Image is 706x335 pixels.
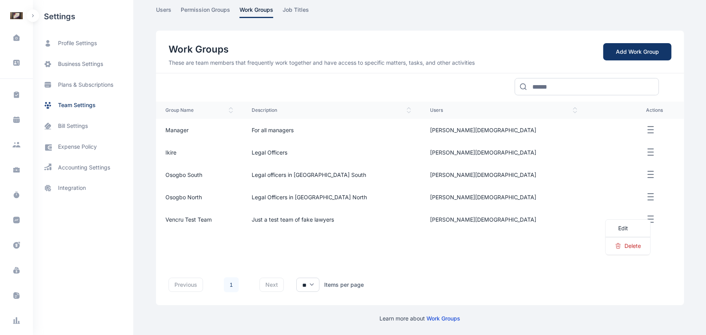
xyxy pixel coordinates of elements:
[181,6,240,18] a: permission groups
[252,107,411,113] span: Description
[430,107,577,113] span: users
[33,75,133,95] a: plans & subscriptions
[33,137,133,157] a: expense policy
[33,178,133,198] a: integration
[58,81,113,89] span: plans & subscriptions
[618,224,628,232] span: Edit
[324,281,364,289] div: Items per page
[430,171,536,178] span: [PERSON_NAME][DEMOGRAPHIC_DATA]
[240,6,273,18] span: work groups
[243,119,421,141] td: For all managers
[260,278,284,292] button: next
[240,6,283,18] a: work groups
[430,194,536,200] span: [PERSON_NAME][DEMOGRAPHIC_DATA]
[58,39,97,47] span: profile settings
[283,6,318,18] a: job titles
[165,216,212,223] span: Vencru Test Team
[165,149,176,156] span: Ikire
[58,143,97,151] span: expense policy
[165,194,202,200] span: Osogbo North
[603,43,672,67] a: Add Work Group
[430,127,536,133] span: [PERSON_NAME][DEMOGRAPHIC_DATA]
[156,6,181,18] a: users
[58,122,88,130] span: bill settings
[58,184,86,192] span: integration
[169,59,475,67] p: These are team members that frequently work together and have access to specific matters, tasks, ...
[58,60,103,68] span: business settings
[169,278,203,292] button: previous
[33,157,133,178] a: accounting settings
[33,33,133,54] a: profile settings
[223,277,239,293] li: 1
[624,242,641,250] span: delete
[165,127,189,133] span: Manager
[242,279,253,290] li: 下一页
[430,216,536,223] span: [PERSON_NAME][DEMOGRAPHIC_DATA]
[603,43,672,60] span: Add Work Group
[165,107,233,113] span: group name
[646,215,675,224] button: Editdelete
[156,6,171,18] span: users
[243,164,421,186] td: Legal officers in [GEOGRAPHIC_DATA] South
[243,186,421,208] td: Legal Officers in [GEOGRAPHIC_DATA] North
[430,149,536,156] span: [PERSON_NAME][DEMOGRAPHIC_DATA]
[169,43,475,56] h2: Work Groups
[33,95,133,116] a: team settings
[33,116,133,137] a: bill settings
[224,277,239,292] a: 1
[380,315,461,322] p: Learn more about
[427,315,461,322] a: work groups
[243,141,421,164] td: Legal Officers
[58,164,110,171] span: accounting settings
[283,6,309,18] span: job titles
[165,171,202,178] span: Osogbo South
[646,107,675,113] span: actions
[58,101,96,109] span: team settings
[243,208,421,231] td: Just a test team of fake lawyers
[181,6,230,18] span: permission groups
[209,279,220,290] li: 上一页
[33,54,133,75] a: business settings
